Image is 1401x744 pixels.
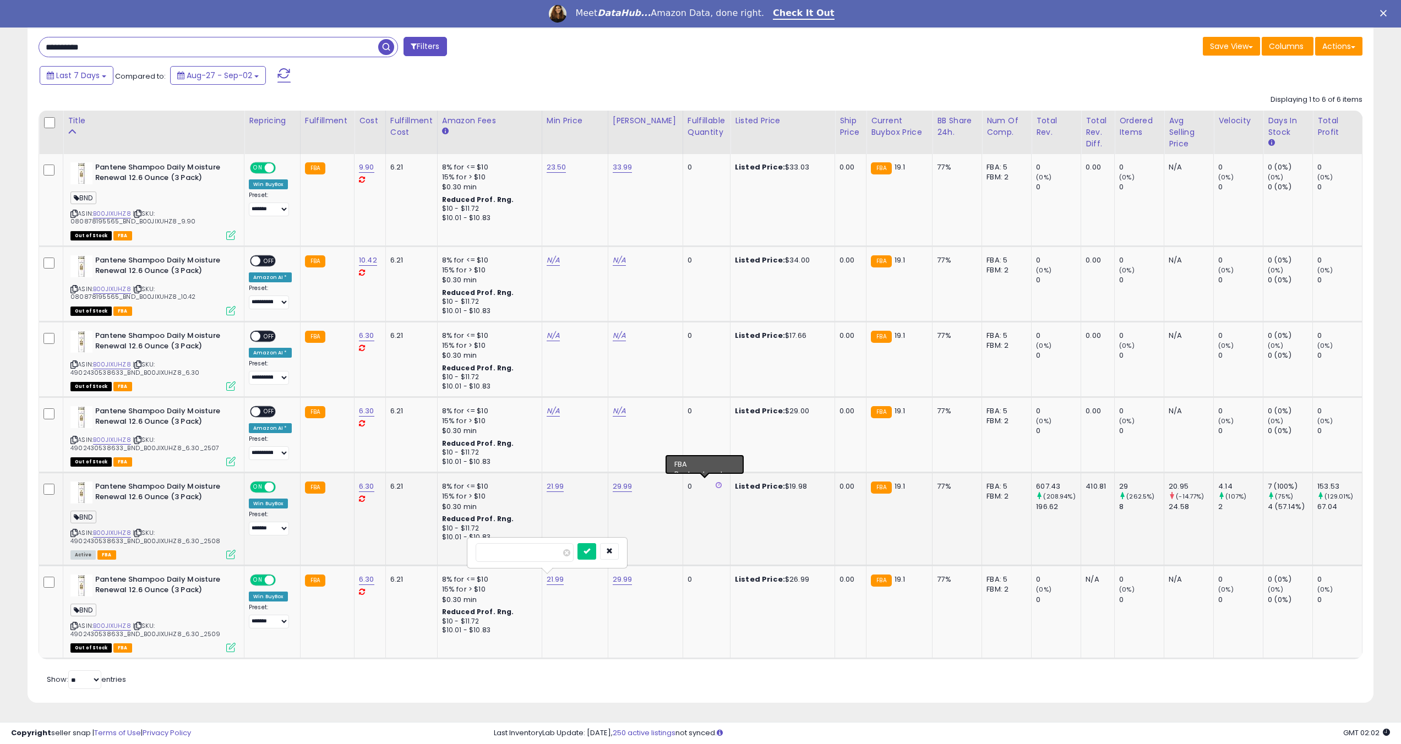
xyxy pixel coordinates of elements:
[70,162,92,184] img: 31jfUAiTOeL._SL40_.jpg
[613,481,633,492] a: 29.99
[986,416,1023,426] div: FBM: 2
[442,288,514,297] b: Reduced Prof. Rng.
[249,511,292,535] div: Preset:
[839,331,858,341] div: 0.00
[613,727,675,738] a: 250 active listings
[1268,255,1312,265] div: 0 (0%)
[442,351,533,360] div: $0.30 min
[70,575,236,651] div: ASIN:
[1036,341,1051,350] small: (0%)
[115,71,166,81] span: Compared to:
[113,457,132,467] span: FBA
[442,448,533,457] div: $10 - $11.72
[735,331,826,341] div: $17.66
[1036,182,1081,192] div: 0
[390,331,429,341] div: 6.21
[1268,406,1312,416] div: 0 (0%)
[735,255,785,265] b: Listed Price:
[1225,492,1246,501] small: (107%)
[613,574,633,585] a: 29.99
[613,255,626,266] a: N/A
[1268,182,1312,192] div: 0 (0%)
[547,115,603,127] div: Min Price
[1086,331,1106,341] div: 0.00
[1317,502,1362,512] div: 67.04
[442,416,533,426] div: 15% for > $10
[359,330,374,341] a: 6.30
[1119,266,1135,275] small: (0%)
[1268,502,1312,512] div: 4 (57.14%)
[1271,95,1362,105] div: Displaying 1 to 6 of 6 items
[305,162,325,174] small: FBA
[70,231,112,240] span: All listings that are currently out of stock and unavailable for purchase on Amazon
[1218,115,1258,127] div: Velocity
[56,70,100,81] span: Last 7 Days
[735,575,826,584] div: $26.99
[359,481,374,492] a: 6.30
[70,255,236,314] div: ASIN:
[1315,37,1362,56] button: Actions
[547,481,564,492] a: 21.99
[1218,182,1263,192] div: 0
[895,330,906,341] span: 19.1
[442,331,533,341] div: 8% for <= $10
[95,406,229,429] b: Pantene Shampoo Daily Moisture Renewal 12.6 Ounce (3 Pack)
[1169,406,1205,416] div: N/A
[93,528,131,538] a: B00JIXUHZ8
[1119,331,1164,341] div: 0
[390,482,429,491] div: 6.21
[597,8,651,18] i: DataHub...
[547,574,564,585] a: 21.99
[735,162,826,172] div: $33.03
[688,115,726,138] div: Fulfillable Quantity
[547,330,560,341] a: N/A
[937,331,973,341] div: 77%
[187,70,252,81] span: Aug-27 - Sep-02
[442,533,533,542] div: $10.01 - $10.83
[70,255,92,277] img: 31jfUAiTOeL._SL40_.jpg
[871,331,891,343] small: FBA
[113,307,132,316] span: FBA
[70,457,112,467] span: All listings that are currently out of stock and unavailable for purchase on Amazon
[274,483,292,492] span: OFF
[249,272,292,282] div: Amazon AI *
[575,8,764,19] div: Meet Amazon Data, done right.
[442,426,533,436] div: $0.30 min
[1317,426,1362,436] div: 0
[1317,266,1333,275] small: (0%)
[1218,162,1263,172] div: 0
[93,360,131,369] a: B00JIXUHZ8
[1218,426,1263,436] div: 0
[70,482,236,558] div: ASIN:
[442,307,533,316] div: $10.01 - $10.83
[70,331,92,353] img: 31jfUAiTOeL._SL40_.jpg
[1317,406,1362,416] div: 0
[1317,331,1362,341] div: 0
[1119,406,1164,416] div: 0
[95,331,229,354] b: Pantene Shampoo Daily Moisture Renewal 12.6 Ounce (3 Pack)
[839,115,862,138] div: Ship Price
[1218,331,1263,341] div: 0
[839,255,858,265] div: 0.00
[613,406,626,417] a: N/A
[1119,426,1164,436] div: 0
[1119,417,1135,425] small: (0%)
[260,332,278,341] span: OFF
[70,482,92,504] img: 31jfUAiTOeL._SL40_.jpg
[249,348,292,358] div: Amazon AI *
[1036,275,1081,285] div: 0
[404,37,446,56] button: Filters
[113,231,132,240] span: FBA
[305,331,325,343] small: FBA
[442,457,533,467] div: $10.01 - $10.83
[937,406,973,416] div: 77%
[1218,502,1263,512] div: 2
[1218,417,1234,425] small: (0%)
[95,255,229,278] b: Pantene Shampoo Daily Moisture Renewal 12.6 Ounce (3 Pack)
[390,255,429,265] div: 6.21
[442,115,537,127] div: Amazon Fees
[547,162,566,173] a: 23.50
[895,255,906,265] span: 19.1
[442,214,533,223] div: $10.01 - $10.83
[442,382,533,391] div: $10.01 - $10.83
